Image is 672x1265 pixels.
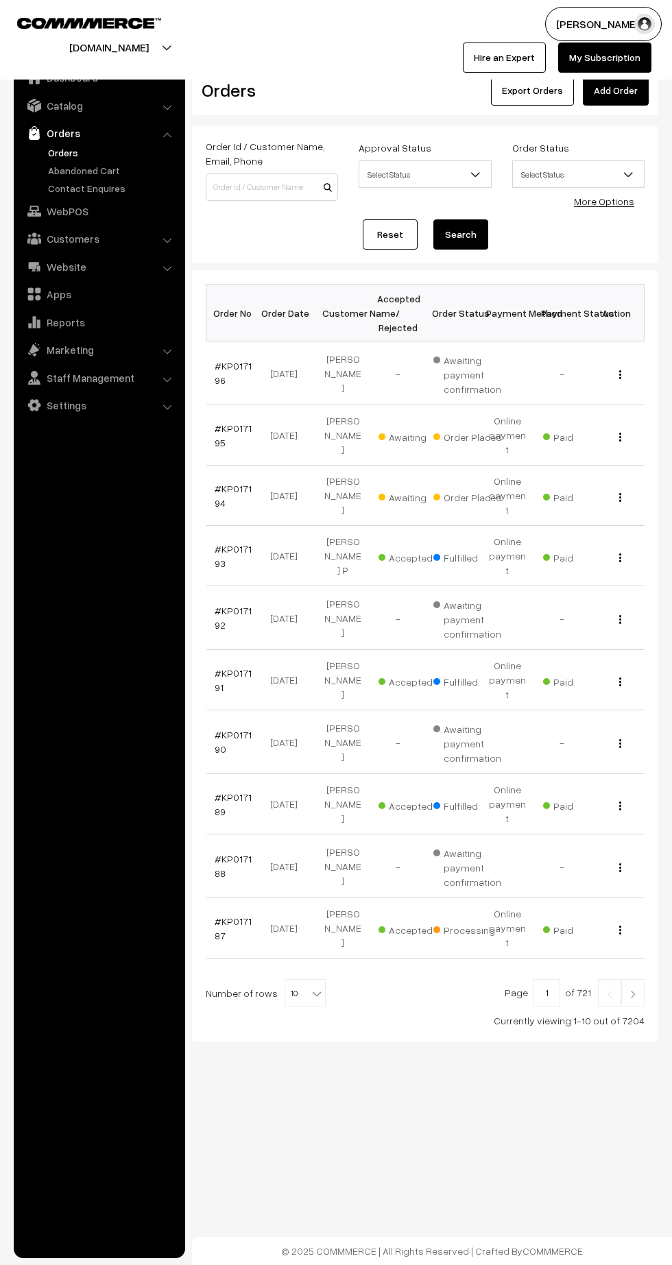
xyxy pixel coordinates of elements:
[433,487,502,505] span: Order Placed
[433,426,502,444] span: Order Placed
[206,173,338,201] input: Order Id / Customer Name / Customer Email / Customer Phone
[315,774,370,834] td: [PERSON_NAME]
[315,466,370,526] td: [PERSON_NAME]
[215,483,252,509] a: #KP017194
[491,75,574,106] button: Export Orders
[480,774,535,834] td: Online payment
[433,219,488,250] button: Search
[379,426,447,444] span: Awaiting
[261,650,315,710] td: [DATE]
[45,145,180,160] a: Orders
[206,285,261,341] th: Order No
[433,547,502,565] span: Fulfilled
[583,75,649,106] a: Add Order
[379,919,447,937] span: Accepted
[619,677,621,686] img: Menu
[619,493,621,502] img: Menu
[261,774,315,834] td: [DATE]
[17,365,180,390] a: Staff Management
[603,990,616,998] img: Left
[523,1245,583,1257] a: COMMMERCE
[433,719,502,765] span: Awaiting payment confirmation
[370,341,425,405] td: -
[315,526,370,586] td: [PERSON_NAME] P
[17,282,180,306] a: Apps
[17,18,161,28] img: COMMMERCE
[535,834,590,898] td: -
[17,310,180,335] a: Reports
[261,341,315,405] td: [DATE]
[634,14,655,34] img: user
[512,160,645,188] span: Select Status
[206,139,338,168] label: Order Id / Customer Name, Email, Phone
[363,219,418,250] a: Reset
[315,710,370,774] td: [PERSON_NAME]
[379,795,447,813] span: Accepted
[17,121,180,145] a: Orders
[45,181,180,195] a: Contact Enquires
[370,586,425,650] td: -
[463,43,546,73] a: Hire an Expert
[261,586,315,650] td: [DATE]
[480,466,535,526] td: Online payment
[379,547,447,565] span: Accepted
[206,986,278,1000] span: Number of rows
[261,526,315,586] td: [DATE]
[379,487,447,505] span: Awaiting
[17,254,180,279] a: Website
[558,43,651,73] a: My Subscription
[574,195,634,207] a: More Options
[315,586,370,650] td: [PERSON_NAME]
[543,795,612,813] span: Paid
[315,405,370,466] td: [PERSON_NAME]
[192,1237,672,1265] footer: © 2025 COMMMERCE | All Rights Reserved | Crafted By
[535,586,590,650] td: -
[17,199,180,224] a: WebPOS
[543,671,612,689] span: Paid
[433,350,502,396] span: Awaiting payment confirmation
[619,863,621,872] img: Menu
[619,802,621,810] img: Menu
[619,433,621,442] img: Menu
[21,30,197,64] button: [DOMAIN_NAME]
[17,93,180,118] a: Catalog
[433,594,502,641] span: Awaiting payment confirmation
[433,843,502,889] span: Awaiting payment confirmation
[505,987,528,998] span: Page
[619,739,621,748] img: Menu
[535,710,590,774] td: -
[480,285,535,341] th: Payment Method
[45,163,180,178] a: Abandoned Cart
[206,1013,645,1028] div: Currently viewing 1-10 out of 7204
[359,160,491,188] span: Select Status
[513,162,644,186] span: Select Status
[627,990,639,998] img: Right
[261,710,315,774] td: [DATE]
[619,553,621,562] img: Menu
[359,141,431,155] label: Approval Status
[215,422,252,448] a: #KP017195
[543,547,612,565] span: Paid
[480,405,535,466] td: Online payment
[543,426,612,444] span: Paid
[215,605,252,631] a: #KP017192
[370,834,425,898] td: -
[370,285,425,341] th: Accepted / Rejected
[535,285,590,341] th: Payment Status
[17,14,137,30] a: COMMMERCE
[202,80,337,101] h2: Orders
[261,405,315,466] td: [DATE]
[619,370,621,379] img: Menu
[261,466,315,526] td: [DATE]
[215,853,252,879] a: #KP017188
[215,915,252,941] a: #KP017187
[619,615,621,624] img: Menu
[17,226,180,251] a: Customers
[619,926,621,935] img: Menu
[425,285,480,341] th: Order Status
[543,919,612,937] span: Paid
[359,162,490,186] span: Select Status
[261,834,315,898] td: [DATE]
[433,919,502,937] span: Processing
[215,729,252,755] a: #KP017190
